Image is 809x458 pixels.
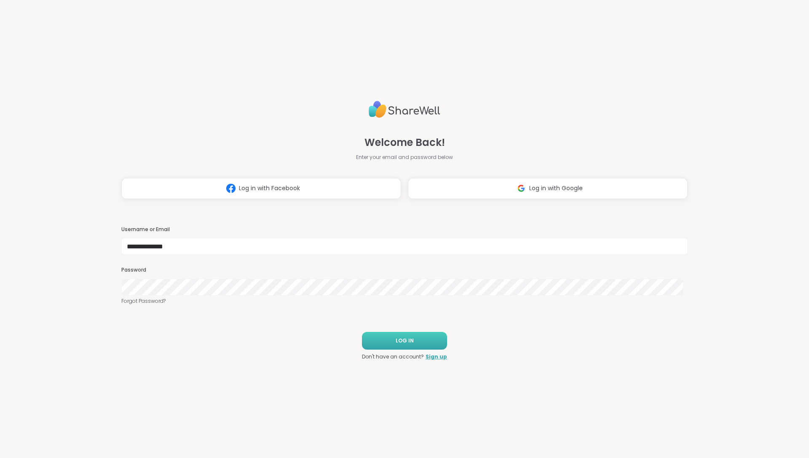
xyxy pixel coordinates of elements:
span: LOG IN [396,337,414,345]
button: Log in with Facebook [121,178,401,199]
a: Forgot Password? [121,297,688,305]
img: ShareWell Logo [369,97,440,121]
h3: Password [121,267,688,274]
img: ShareWell Logomark [513,181,529,196]
button: Log in with Google [408,178,688,199]
span: Enter your email and password below [356,154,453,161]
span: Don't have an account? [362,353,424,361]
span: Welcome Back! [364,135,445,150]
img: ShareWell Logomark [223,181,239,196]
span: Log in with Google [529,184,583,193]
button: LOG IN [362,332,447,350]
h3: Username or Email [121,226,688,233]
a: Sign up [426,353,447,361]
span: Log in with Facebook [239,184,300,193]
